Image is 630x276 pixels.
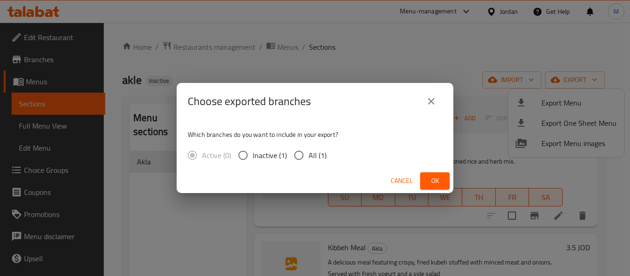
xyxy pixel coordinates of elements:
span: Inactive (1) [253,150,287,161]
span: All (1) [309,150,327,161]
button: Cancel [387,172,416,189]
h2: Choose exported branches [188,94,311,109]
span: Cancel [391,175,413,187]
span: Active (0) [202,150,231,161]
p: Which branches do you want to include in your export? [188,130,442,139]
span: Ok [428,175,442,187]
button: close [420,90,442,112]
button: Ok [420,172,450,189]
